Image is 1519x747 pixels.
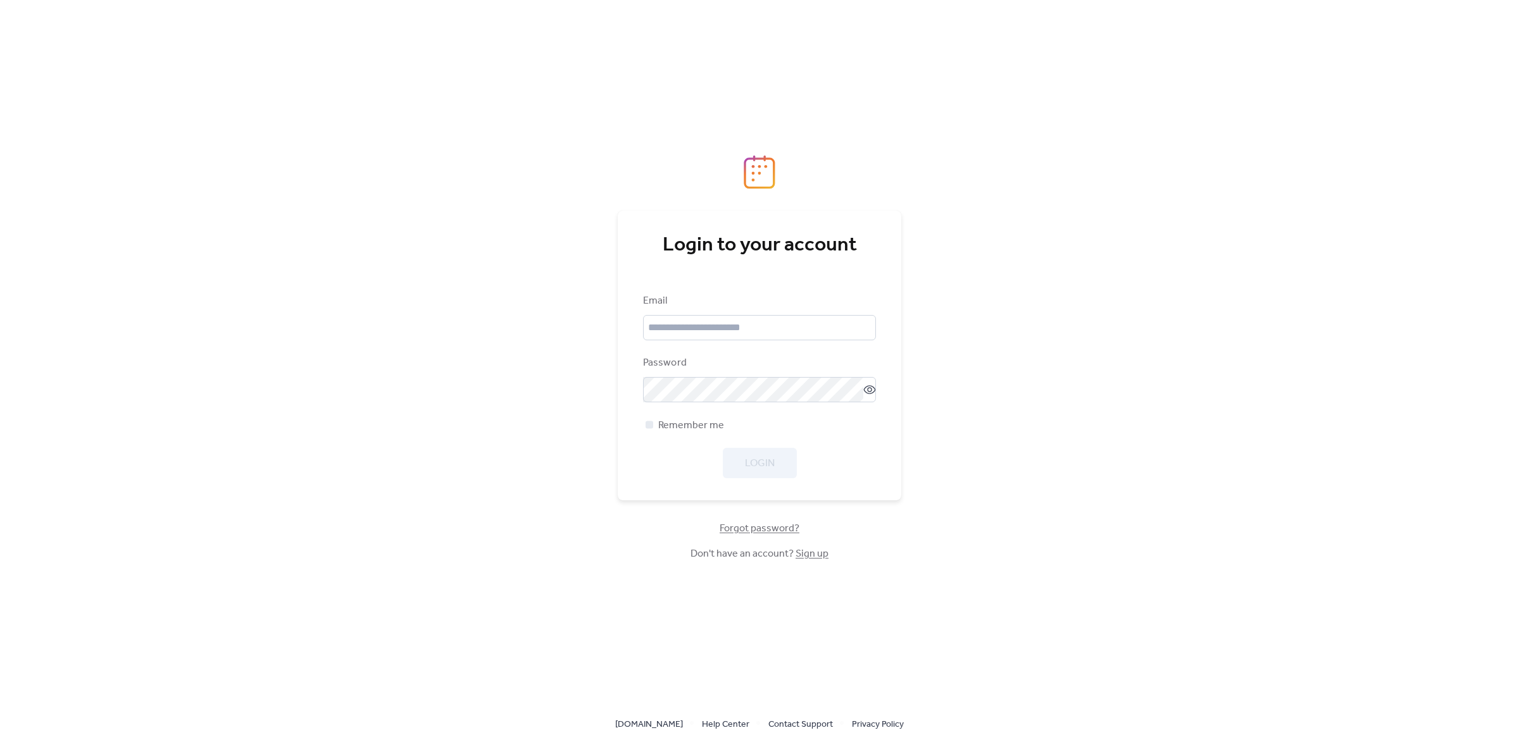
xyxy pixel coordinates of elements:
div: Login to your account [643,233,876,258]
div: Email [643,293,873,309]
span: Help Center [702,717,749,732]
span: Contact Support [768,717,833,732]
span: [DOMAIN_NAME] [615,717,683,732]
a: [DOMAIN_NAME] [615,716,683,732]
a: Privacy Policy [852,716,904,732]
div: Password [643,355,873,371]
a: Sign up [796,544,828,564]
a: Contact Support [768,716,833,732]
span: Don't have an account? [691,546,828,562]
span: Remember me [658,418,724,433]
a: Forgot password? [720,525,799,532]
img: logo [744,155,775,189]
span: Privacy Policy [852,717,904,732]
span: Forgot password? [720,521,799,536]
a: Help Center [702,716,749,732]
